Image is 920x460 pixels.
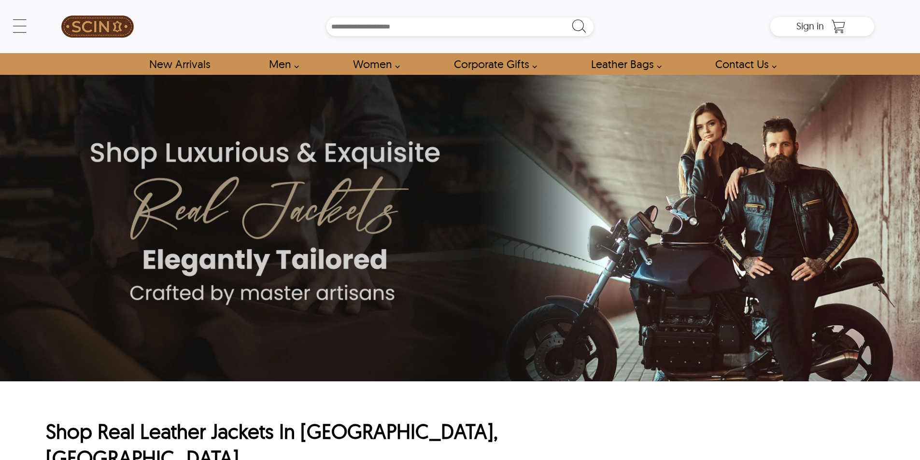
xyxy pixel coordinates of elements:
[796,20,824,32] span: Sign in
[46,5,149,48] a: SCIN
[704,53,782,75] a: contact-us
[580,53,667,75] a: Shop Leather Bags
[796,23,824,31] a: Sign in
[138,53,221,75] a: Shop New Arrivals
[829,19,848,34] a: Shopping Cart
[61,5,134,48] img: SCIN
[443,53,542,75] a: Shop Leather Corporate Gifts
[258,53,304,75] a: shop men's leather jackets
[342,53,405,75] a: Shop Women Leather Jackets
